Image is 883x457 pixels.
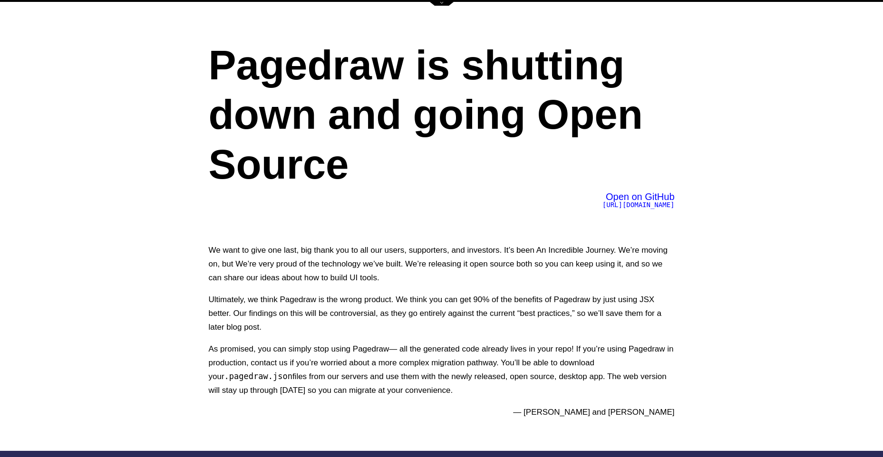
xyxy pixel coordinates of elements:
span: [URL][DOMAIN_NAME] [602,201,675,209]
p: We want to give one last, big thank you to all our users, supporters, and investors. It’s been An... [209,243,675,285]
span: Open on GitHub [606,191,675,202]
a: Open on GitHub[URL][DOMAIN_NAME] [602,193,675,209]
p: As promised, you can simply stop using Pagedraw— all the generated code already lives in your rep... [209,342,675,397]
h1: Pagedraw is shutting down and going Open Source [209,40,675,189]
p: Ultimately, we think Pagedraw is the wrong product. We think you can get 90% of the benefits of P... [209,293,675,334]
code: .pagedraw.json [224,371,292,381]
p: — [PERSON_NAME] and [PERSON_NAME] [209,405,675,419]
